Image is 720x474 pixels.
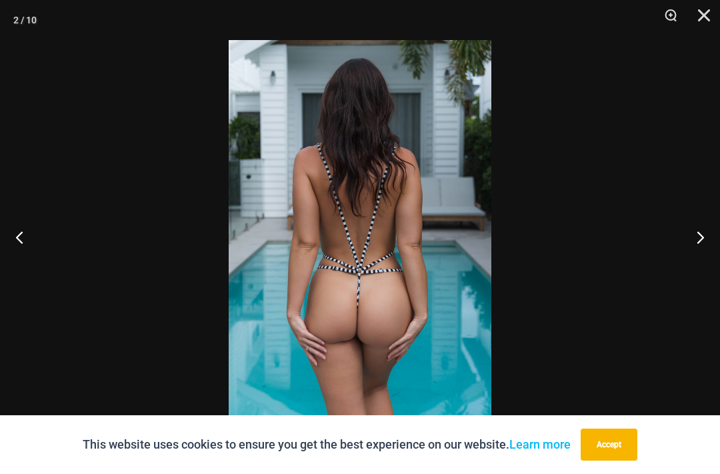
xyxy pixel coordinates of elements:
button: Accept [581,429,637,461]
button: Next [670,204,720,270]
p: This website uses cookies to ensure you get the best experience on our website. [83,435,571,455]
a: Learn more [509,437,571,451]
img: Inferno Mesh Black White 8561 One Piece 08 [229,40,491,434]
div: 2 / 10 [13,10,37,30]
